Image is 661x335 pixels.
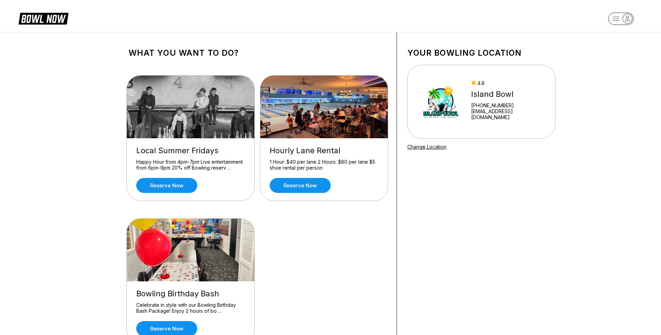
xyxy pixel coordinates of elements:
[471,80,546,86] div: 4.8
[407,48,555,58] h1: Your bowling location
[270,146,378,155] div: Hourly Lane Rental
[471,89,546,99] div: Island Bowl
[136,289,245,298] div: Bowling Birthday Bash
[127,76,255,138] img: Local Summer Fridays
[417,76,465,128] img: Island Bowl
[270,178,331,193] a: Reserve now
[260,76,389,138] img: Hourly Lane Rental
[471,102,546,108] div: [PHONE_NUMBER]
[127,219,255,281] img: Bowling Birthday Bash
[129,48,386,58] h1: What you want to do?
[136,302,245,314] div: Celebrate in style with our Bowling Birthday Bash Package! Enjoy 2 hours of bo ...
[270,159,378,171] div: 1 Hour: $40 per lane 2 Hours: $80 per lane $5 shoe rental per person
[136,146,245,155] div: Local Summer Fridays
[136,178,197,193] a: Reserve now
[407,144,446,150] a: Change Location
[136,159,245,171] div: Happy Hour from 4pm-7pm Live entertainment from 6pm-9pm 20% off Bowling reserv ...
[471,108,546,120] a: [EMAIL_ADDRESS][DOMAIN_NAME]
